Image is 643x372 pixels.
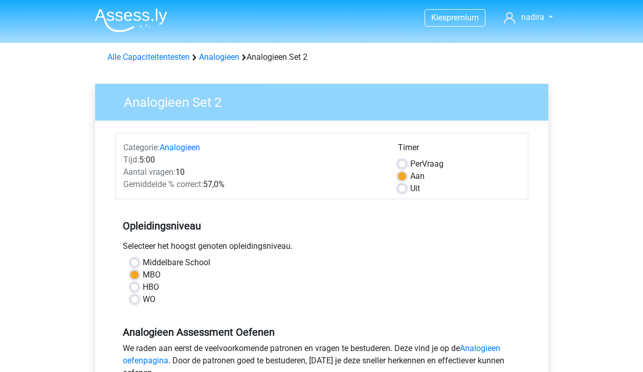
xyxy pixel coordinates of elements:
div: 5:00 [116,154,390,166]
label: HBO [143,281,159,293]
span: Per [410,159,422,169]
label: WO [143,293,156,306]
h3: Analogieen Set 2 [112,90,541,110]
a: Kiespremium [425,11,485,25]
label: MBO [143,269,161,281]
h5: Analogieen Assessment Oefenen [123,326,521,338]
span: Tijd: [123,155,139,165]
img: Assessly [95,8,167,32]
span: nadira [521,12,544,22]
div: Selecteer het hoogst genoten opleidingsniveau. [115,240,528,257]
label: Vraag [410,158,444,170]
span: Gemiddelde % correct: [123,179,203,189]
a: nadira [500,11,557,24]
div: 10 [116,166,390,178]
div: Timer [398,142,520,158]
h5: Opleidingsniveau [123,216,521,236]
span: Kies [431,13,447,22]
label: Middelbare School [143,257,210,269]
label: Uit [410,182,420,195]
a: Analogieen [199,52,239,62]
a: Alle Capaciteitentesten [107,52,190,62]
span: Categorie: [123,143,160,152]
label: Aan [410,170,425,182]
div: 57,0% [116,178,390,191]
a: Analogieen [160,143,200,152]
span: Aantal vragen: [123,167,175,177]
span: premium [447,13,479,22]
div: Analogieen Set 2 [103,51,540,63]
